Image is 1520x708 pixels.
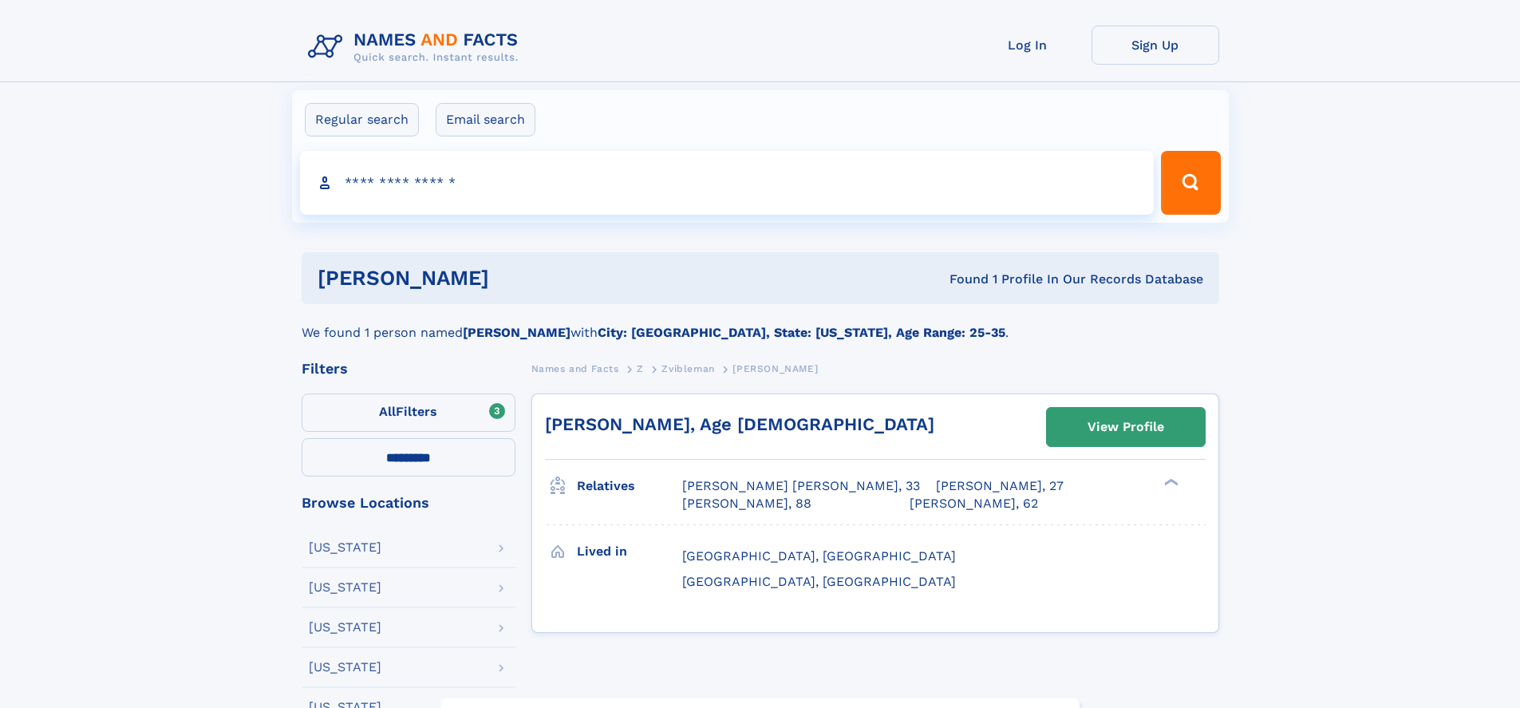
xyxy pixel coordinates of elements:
[531,358,619,378] a: Names and Facts
[302,362,515,376] div: Filters
[661,363,714,374] span: Zvibleman
[1047,408,1205,446] a: View Profile
[309,661,381,674] div: [US_STATE]
[302,496,515,510] div: Browse Locations
[910,495,1038,512] a: [PERSON_NAME], 62
[598,325,1005,340] b: City: [GEOGRAPHIC_DATA], State: [US_STATE], Age Range: 25-35
[682,574,956,589] span: [GEOGRAPHIC_DATA], [GEOGRAPHIC_DATA]
[379,404,396,419] span: All
[936,477,1064,495] a: [PERSON_NAME], 27
[577,538,682,565] h3: Lived in
[309,541,381,554] div: [US_STATE]
[309,581,381,594] div: [US_STATE]
[545,414,934,434] a: [PERSON_NAME], Age [DEMOGRAPHIC_DATA]
[637,358,644,378] a: Z
[732,363,818,374] span: [PERSON_NAME]
[463,325,570,340] b: [PERSON_NAME]
[305,103,419,136] label: Regular search
[637,363,644,374] span: Z
[661,358,714,378] a: Zvibleman
[682,477,920,495] a: [PERSON_NAME] [PERSON_NAME], 33
[309,621,381,634] div: [US_STATE]
[964,26,1092,65] a: Log In
[436,103,535,136] label: Email search
[302,304,1219,342] div: We found 1 person named with .
[682,548,956,564] span: [GEOGRAPHIC_DATA], [GEOGRAPHIC_DATA]
[1088,409,1164,445] div: View Profile
[682,495,811,512] a: [PERSON_NAME], 88
[300,151,1155,215] input: search input
[1160,477,1179,488] div: ❯
[719,271,1203,288] div: Found 1 Profile In Our Records Database
[1092,26,1219,65] a: Sign Up
[302,26,531,69] img: Logo Names and Facts
[1161,151,1220,215] button: Search Button
[302,394,515,432] label: Filters
[318,268,720,288] h1: [PERSON_NAME]
[577,473,682,500] h3: Relatives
